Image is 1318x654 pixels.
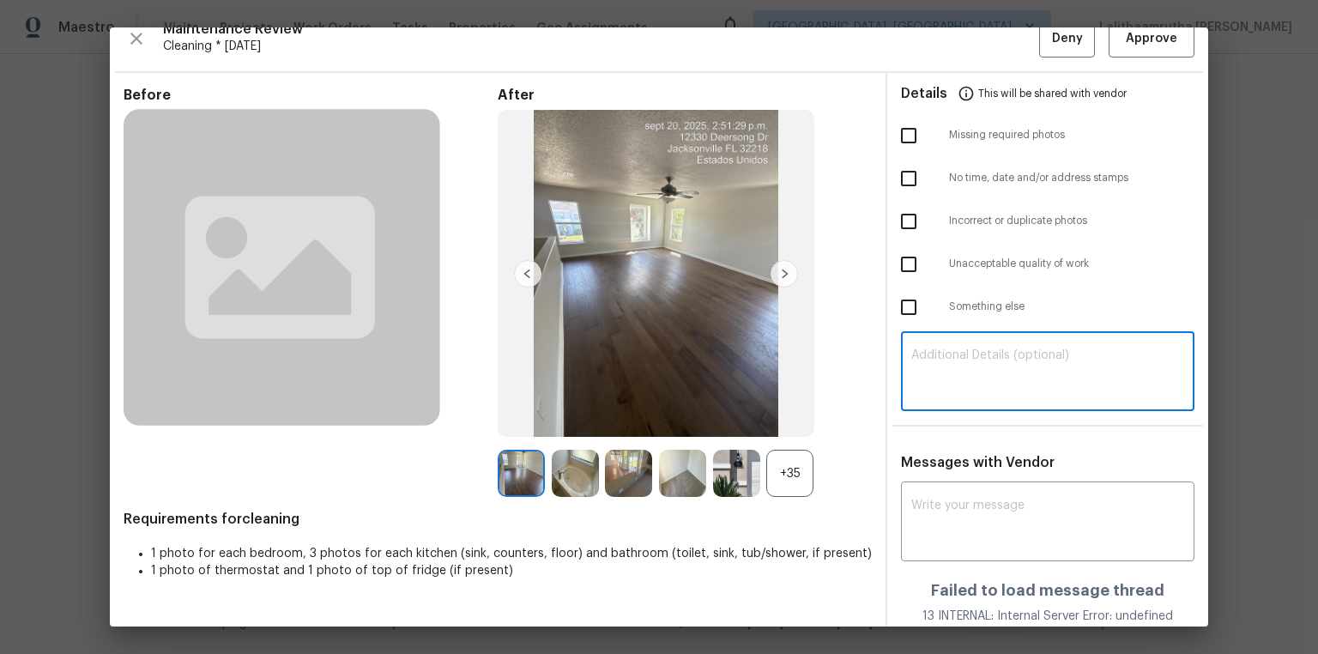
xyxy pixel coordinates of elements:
span: After [498,87,872,104]
span: Before [124,87,498,104]
img: left-chevron-button-url [514,260,541,288]
h4: Failed to load message thread [901,582,1194,599]
img: right-chevron-button-url [771,260,798,288]
li: 1 photo for each bedroom, 3 photos for each kitchen (sink, counters, floor) and bathroom (toilet,... [151,545,872,562]
li: 1 photo of thermostat and 1 photo of top of fridge (if present) [151,562,872,579]
span: Messages with Vendor [901,456,1055,469]
span: Something else [949,300,1194,314]
span: Missing required photos [949,128,1194,142]
span: Deny [1052,28,1083,50]
span: This will be shared with vendor [978,73,1127,114]
span: Requirements for cleaning [124,511,872,528]
button: Approve [1109,21,1194,58]
div: Missing required photos [887,114,1208,157]
div: +35 [766,450,813,497]
span: Incorrect or duplicate photos [949,214,1194,228]
span: Unacceptable quality of work [949,257,1194,271]
div: Incorrect or duplicate photos [887,200,1208,243]
span: Maintenance Review [163,21,1039,38]
div: No time, date and/or address stamps [887,157,1208,200]
span: No time, date and/or address stamps [949,171,1194,185]
div: Unacceptable quality of work [887,243,1208,286]
span: Cleaning * [DATE] [163,38,1039,55]
div: Something else [887,286,1208,329]
button: Deny [1039,21,1095,58]
span: Details [901,73,947,114]
span: Approve [1126,28,1177,50]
